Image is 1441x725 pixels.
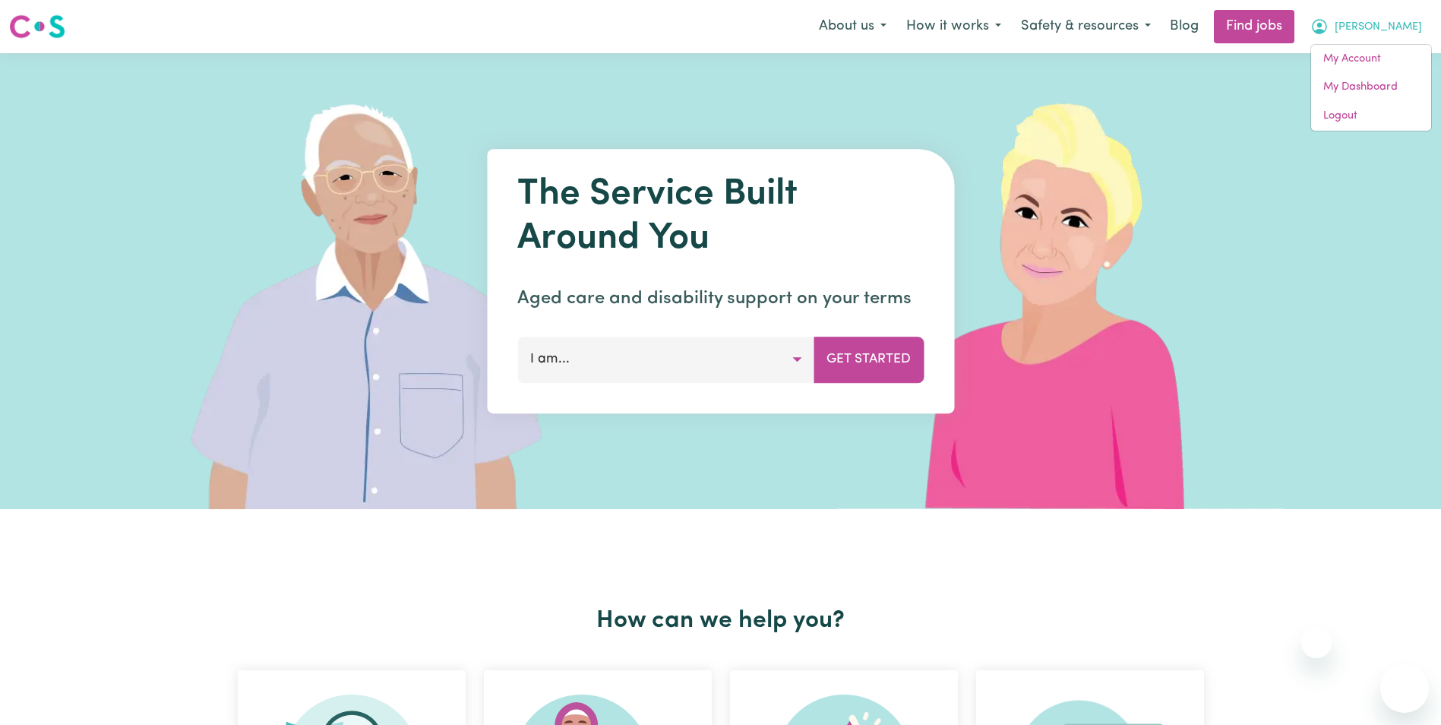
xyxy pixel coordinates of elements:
div: My Account [1310,44,1432,131]
iframe: Close message [1301,628,1332,658]
button: About us [809,11,896,43]
h1: The Service Built Around You [517,173,924,261]
button: Safety & resources [1011,11,1161,43]
a: My Dashboard [1311,73,1431,102]
button: My Account [1300,11,1432,43]
a: Careseekers logo [9,9,65,44]
a: Logout [1311,102,1431,131]
a: Blog [1161,10,1208,43]
button: I am... [517,337,814,382]
span: [PERSON_NAME] [1335,19,1422,36]
p: Aged care and disability support on your terms [517,285,924,312]
img: Careseekers logo [9,13,65,40]
button: Get Started [814,337,924,382]
a: Find jobs [1214,10,1294,43]
h2: How can we help you? [229,606,1213,635]
a: My Account [1311,45,1431,74]
iframe: Button to launch messaging window [1380,664,1429,713]
button: How it works [896,11,1011,43]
